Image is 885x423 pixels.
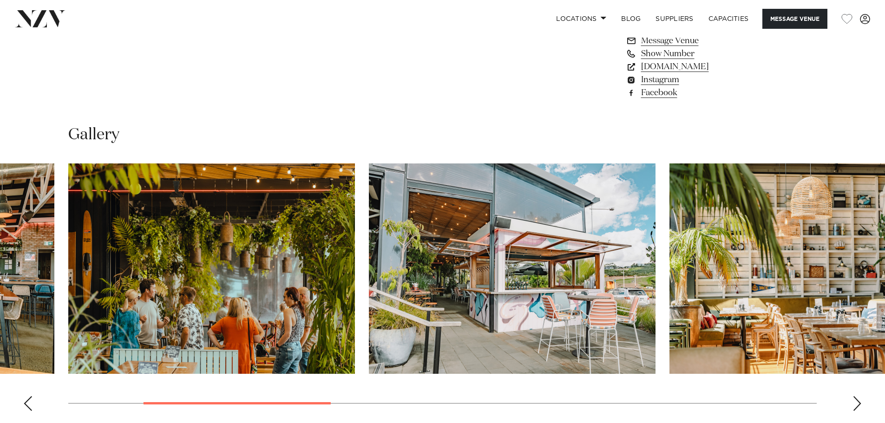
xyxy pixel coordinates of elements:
[701,9,756,29] a: Capacities
[626,60,777,73] a: [DOMAIN_NAME]
[626,34,777,47] a: Message Venue
[626,73,777,86] a: Instagram
[68,124,119,145] h2: Gallery
[549,9,614,29] a: Locations
[68,163,355,374] swiper-slide: 2 / 10
[762,9,827,29] button: Message Venue
[369,163,656,374] swiper-slide: 3 / 10
[626,86,777,99] a: Facebook
[15,10,66,27] img: nzv-logo.png
[648,9,701,29] a: SUPPLIERS
[614,9,648,29] a: BLOG
[626,47,777,60] a: Show Number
